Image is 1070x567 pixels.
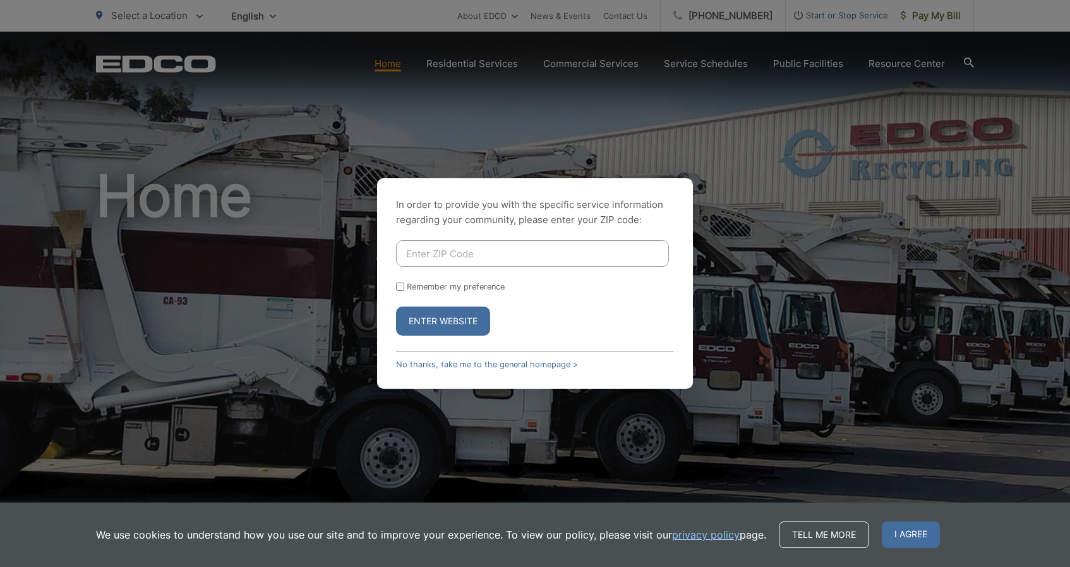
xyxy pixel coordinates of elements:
p: In order to provide you with the specific service information regarding your community, please en... [396,197,674,228]
a: No thanks, take me to the general homepage > [396,360,578,369]
span: I agree [882,521,940,548]
a: privacy policy [672,527,740,542]
button: Enter Website [396,307,490,336]
p: We use cookies to understand how you use our site and to improve your experience. To view our pol... [96,527,766,542]
label: Remember my preference [407,282,505,291]
input: Enter ZIP Code [396,240,669,267]
a: Tell me more [779,521,869,548]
